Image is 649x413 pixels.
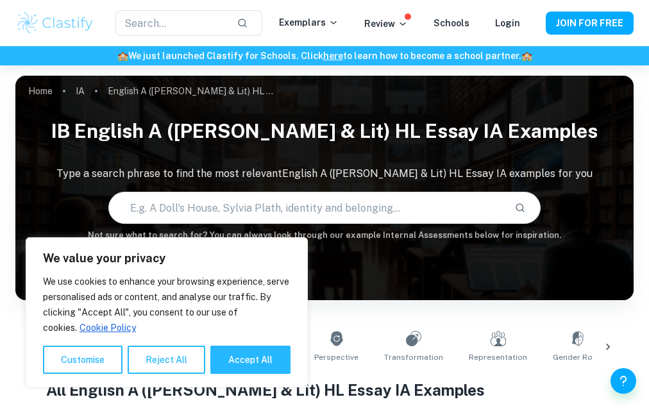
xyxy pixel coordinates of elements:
[43,274,291,335] p: We use cookies to enhance your browsing experience, serve personalised ads or content, and analys...
[15,10,95,36] img: Clastify logo
[495,18,520,28] a: Login
[434,18,469,28] a: Schools
[314,351,358,363] span: Perspective
[3,49,646,63] h6: We just launched Clastify for Schools. Click to learn how to become a school partner.
[546,12,634,35] button: JOIN FOR FREE
[43,251,291,266] p: We value your privacy
[117,51,128,61] span: 🏫
[611,368,636,394] button: Help and Feedback
[279,15,339,29] p: Exemplars
[521,51,532,61] span: 🏫
[79,322,137,333] a: Cookie Policy
[384,351,443,363] span: Transformation
[15,166,634,181] p: Type a search phrase to find the most relevant English A ([PERSON_NAME] & Lit) HL Essay IA exampl...
[210,346,291,374] button: Accept All
[76,82,85,100] a: IA
[469,351,527,363] span: Representation
[115,10,227,36] input: Search...
[43,346,122,374] button: Customise
[553,351,604,363] span: Gender Roles
[128,346,205,374] button: Reject All
[28,82,53,100] a: Home
[26,237,308,387] div: We value your privacy
[364,17,408,31] p: Review
[15,229,634,242] h6: Not sure what to search for? You can always look through our example Internal Assessments below f...
[323,51,343,61] a: here
[15,112,634,151] h1: IB English A ([PERSON_NAME] & Lit) HL Essay IA examples
[108,84,274,98] p: English A ([PERSON_NAME] & Lit) HL Essay
[109,190,505,226] input: E.g. A Doll's House, Sylvia Plath, identity and belonging...
[509,197,531,219] button: Search
[46,378,603,401] h1: All English A ([PERSON_NAME] & Lit) HL Essay IA Examples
